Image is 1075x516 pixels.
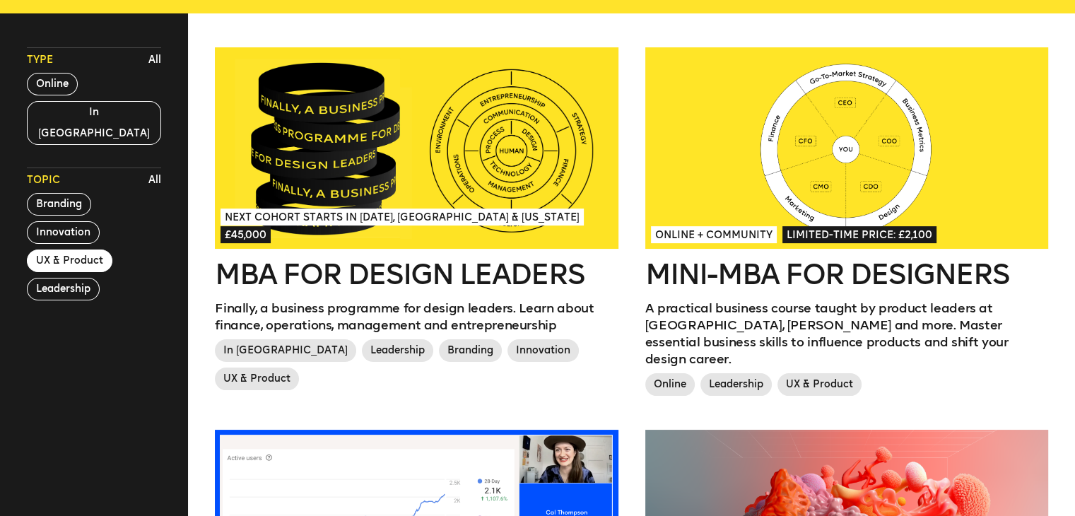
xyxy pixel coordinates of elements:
[645,373,695,396] span: Online
[221,226,271,243] span: £45,000
[645,260,1048,288] h2: Mini-MBA for Designers
[27,73,78,95] button: Online
[507,339,579,362] span: Innovation
[215,300,618,334] p: Finally, a business programme for design leaders. Learn about finance, operations, management and...
[645,47,1048,401] a: Online + CommunityLimited-time price: £2,100Mini-MBA for DesignersA practical business course tau...
[215,339,356,362] span: In [GEOGRAPHIC_DATA]
[700,373,772,396] span: Leadership
[27,193,91,216] button: Branding
[439,339,502,362] span: Branding
[215,260,618,288] h2: MBA for Design Leaders
[145,49,165,71] button: All
[215,368,299,390] span: UX & Product
[27,278,100,300] button: Leadership
[777,373,862,396] span: UX & Product
[782,226,936,243] span: Limited-time price: £2,100
[27,53,53,67] span: Type
[27,101,161,145] button: In [GEOGRAPHIC_DATA]
[145,170,165,191] button: All
[27,250,112,272] button: UX & Product
[651,226,777,243] span: Online + Community
[645,300,1048,368] p: A practical business course taught by product leaders at [GEOGRAPHIC_DATA], [PERSON_NAME] and mor...
[27,221,100,244] button: Innovation
[27,173,60,187] span: Topic
[215,47,618,396] a: Next Cohort Starts in [DATE], [GEOGRAPHIC_DATA] & [US_STATE]£45,000MBA for Design LeadersFinally,...
[221,209,583,225] span: Next Cohort Starts in [DATE], [GEOGRAPHIC_DATA] & [US_STATE]
[362,339,433,362] span: Leadership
